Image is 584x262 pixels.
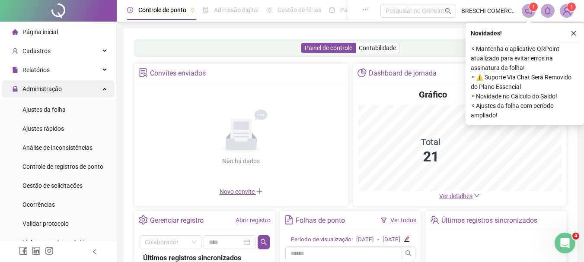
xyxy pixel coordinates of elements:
span: Página inicial [22,28,58,35]
span: notification [525,7,533,15]
span: sun [266,7,272,13]
span: plus [256,188,263,195]
span: Admissão digital [214,6,258,13]
span: clock-circle [127,7,133,13]
span: Análise de inconsistências [22,144,93,151]
span: ⚬ ⚠️ Suporte Via Chat Será Removido do Plano Essencial [471,73,579,92]
span: Contabilidade [359,44,396,51]
span: linkedin [32,246,41,255]
span: search [445,8,451,14]
span: BRESCHI COMERCIO DE ALIMENTOS [461,6,517,16]
span: file-done [203,7,209,13]
span: solution [139,68,148,77]
span: Administração [22,85,62,92]
a: Abrir registro [236,217,271,224]
span: Gestão de férias [278,6,321,13]
span: Link para registro rápido [22,239,88,246]
div: Não há dados [201,156,281,166]
span: Novo convite [220,188,263,195]
div: Dashboard de jornada [369,66,437,81]
span: edit [404,236,409,242]
span: Cadastros [22,47,51,54]
div: Gerenciar registro [150,213,204,228]
sup: Atualize o seu contato no menu Meus Dados [567,3,576,11]
span: ⚬ Novidade no Cálculo do Saldo! [471,92,579,101]
div: [DATE] [383,235,400,244]
span: facebook [19,246,28,255]
span: setting [139,215,148,224]
span: 1 [532,4,535,10]
span: lock [12,86,18,92]
span: dashboard [329,7,335,13]
span: Controle de ponto [138,6,186,13]
span: Novidades ! [471,28,502,38]
span: Ver detalhes [439,193,472,199]
span: Controle de registros de ponto [22,163,103,170]
div: - [377,235,379,244]
span: file [12,67,18,73]
span: home [12,29,18,35]
span: file-text [284,215,294,224]
span: left [92,249,98,255]
span: ⚬ Ajustes da folha com período ampliado! [471,101,579,120]
div: Folhas de ponto [296,213,345,228]
span: Gestão de solicitações [22,182,83,189]
div: Convites enviados [150,66,206,81]
a: Ver detalhes down [439,193,480,199]
span: bell [544,7,552,15]
span: search [260,239,267,246]
h4: Gráfico [419,88,447,101]
span: Ajustes da folha [22,106,66,113]
span: down [474,193,480,199]
span: 4 [572,233,579,240]
iframe: Intercom live chat [555,233,575,253]
span: Painel de controle [305,44,352,51]
img: 14300 [560,4,573,17]
span: Validar protocolo [22,220,69,227]
div: [DATE] [356,235,374,244]
span: close [571,30,577,36]
span: search [405,250,412,257]
span: ⚬ Mantenha o aplicativo QRPoint atualizado para evitar erros na assinatura da folha! [471,44,579,73]
span: pie-chart [357,68,367,77]
sup: 1 [529,3,538,11]
a: Ver todos [390,217,416,224]
span: team [430,215,439,224]
div: Período de visualização: [291,235,353,244]
span: Painel do DP [340,6,374,13]
span: instagram [45,246,54,255]
span: ellipsis [362,7,368,13]
span: user-add [12,48,18,54]
span: Relatórios [22,66,50,73]
span: Ajustes rápidos [22,125,64,132]
span: pushpin [190,8,195,13]
span: Ocorrências [22,201,55,208]
span: 1 [570,4,573,10]
span: filter [381,217,387,223]
div: Últimos registros sincronizados [441,213,537,228]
